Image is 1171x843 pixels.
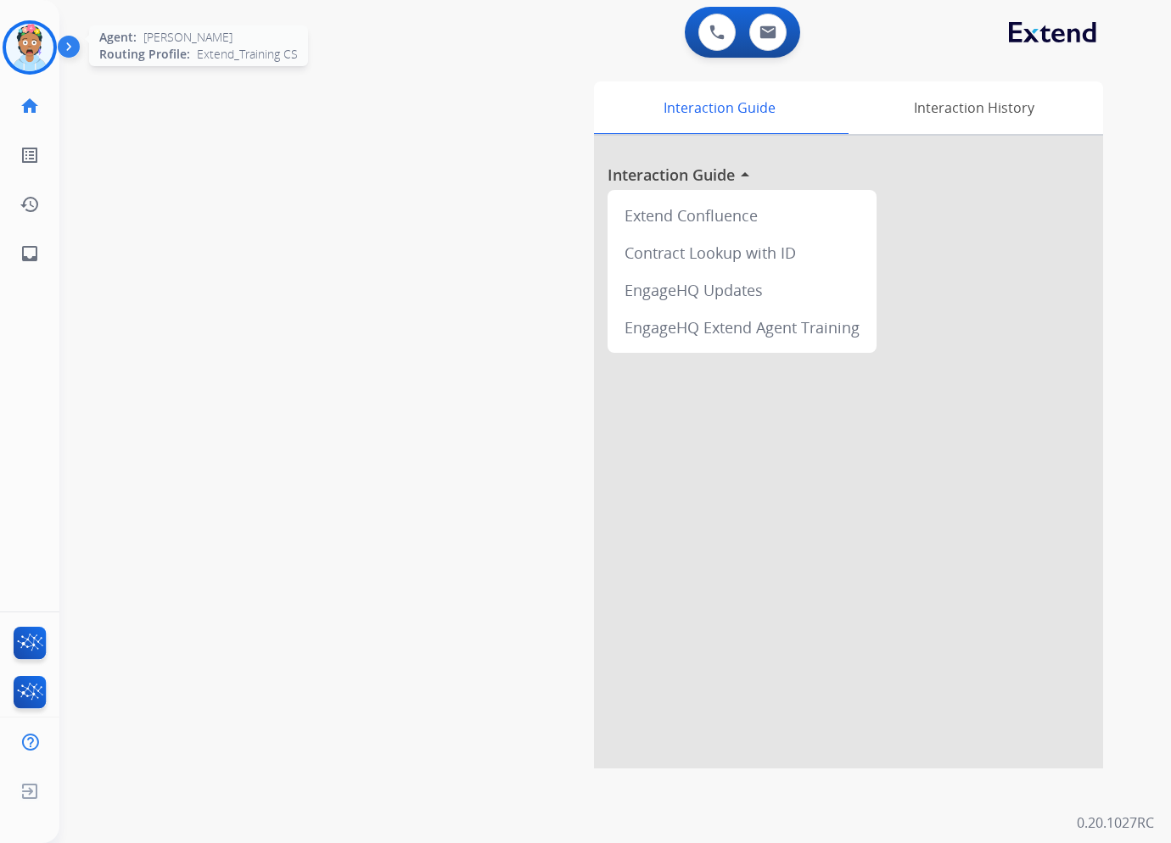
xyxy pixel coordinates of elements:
[614,234,870,271] div: Contract Lookup with ID
[20,194,40,215] mat-icon: history
[6,24,53,71] img: avatar
[844,81,1103,134] div: Interaction History
[1077,812,1154,833] p: 0.20.1027RC
[143,29,233,46] span: [PERSON_NAME]
[20,243,40,264] mat-icon: inbox
[614,197,870,234] div: Extend Confluence
[20,145,40,165] mat-icon: list_alt
[99,29,137,46] span: Agent:
[20,96,40,116] mat-icon: home
[614,309,870,346] div: EngageHQ Extend Agent Training
[594,81,844,134] div: Interaction Guide
[197,46,298,63] span: Extend_Training CS
[99,46,190,63] span: Routing Profile:
[614,271,870,309] div: EngageHQ Updates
